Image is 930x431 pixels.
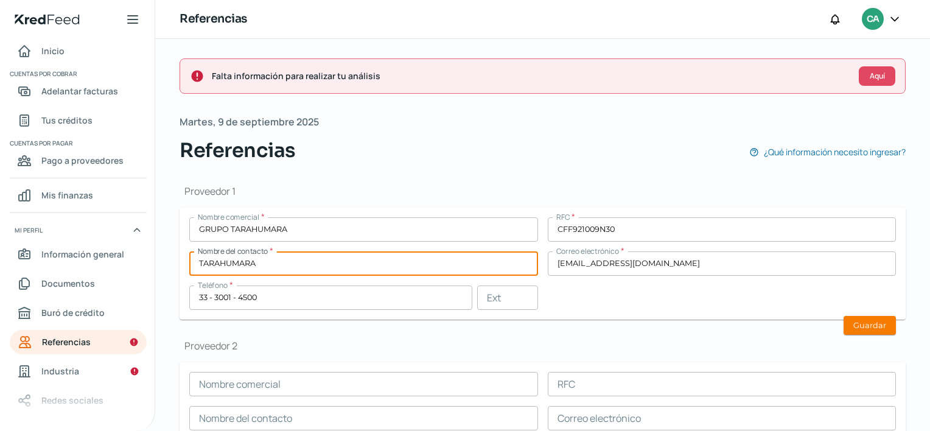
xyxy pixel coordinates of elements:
[844,316,896,335] button: Guardar
[198,246,268,256] span: Nombre del contacto
[10,108,147,133] a: Tus créditos
[10,301,147,325] a: Buró de crédito
[41,43,65,58] span: Inicio
[10,138,145,149] span: Cuentas por pagar
[180,339,906,352] h1: Proveedor 2
[41,247,124,262] span: Información general
[180,10,247,28] h1: Referencias
[867,12,879,27] span: CA
[180,184,906,198] h1: Proveedor 1
[10,39,147,63] a: Inicio
[10,68,145,79] span: Cuentas por cobrar
[198,212,259,222] span: Nombre comercial
[859,66,895,86] button: Aquí
[870,72,885,80] span: Aquí
[41,305,105,320] span: Buró de crédito
[41,83,118,99] span: Adelantar facturas
[198,280,228,290] span: Teléfono
[41,113,93,128] span: Tus créditos
[10,79,147,103] a: Adelantar facturas
[10,272,147,296] a: Documentos
[764,144,906,159] span: ¿Qué información necesito ingresar?
[212,68,849,83] span: Falta información para realizar tu análisis
[10,359,147,384] a: Industria
[556,212,570,222] span: RFC
[42,334,91,349] span: Referencias
[10,330,147,354] a: Referencias
[41,187,93,203] span: Mis finanzas
[10,183,147,208] a: Mis finanzas
[180,136,296,165] span: Referencias
[10,388,147,413] a: Redes sociales
[41,363,79,379] span: Industria
[15,225,43,236] span: Mi perfil
[41,153,124,168] span: Pago a proveedores
[10,242,147,267] a: Información general
[41,276,95,291] span: Documentos
[41,393,103,408] span: Redes sociales
[556,246,619,256] span: Correo electrónico
[10,149,147,173] a: Pago a proveedores
[180,113,319,131] span: Martes, 9 de septiembre 2025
